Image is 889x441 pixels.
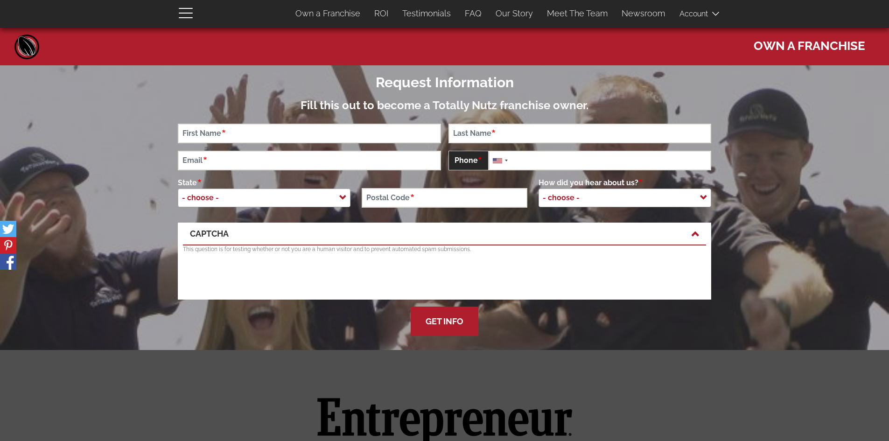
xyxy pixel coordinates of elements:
h3: Fill this out to become a Totally Nutz franchise owner. [178,99,711,112]
span: Phone [448,151,489,170]
a: Home [13,33,41,61]
a: FAQ [458,4,489,23]
span: How did you hear about us? [539,178,643,187]
a: Testimonials [395,4,458,23]
span: - choose - [178,189,228,207]
a: ROI [367,4,395,23]
iframe: reCAPTCHA [183,258,325,294]
p: This question is for testing whether or not you are a human visitor and to prevent automated spam... [183,245,706,253]
a: Meet The Team [540,4,615,23]
input: First Name [178,124,441,143]
h2: Request Information [178,75,711,90]
a: CAPTCHA [190,228,699,240]
div: United States: +1 [489,151,511,170]
input: Last Name [448,124,712,143]
span: - choose - [539,189,711,207]
input: Email [178,151,441,170]
input: Postal Code [362,188,527,208]
button: Get Info [411,307,478,336]
a: Newsroom [615,4,672,23]
a: Own a Franchise [288,4,367,23]
span: Own a Franchise [754,34,865,54]
span: - choose - [539,189,589,207]
a: Our Story [489,4,540,23]
span: State [178,178,202,187]
span: - choose - [178,189,350,207]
